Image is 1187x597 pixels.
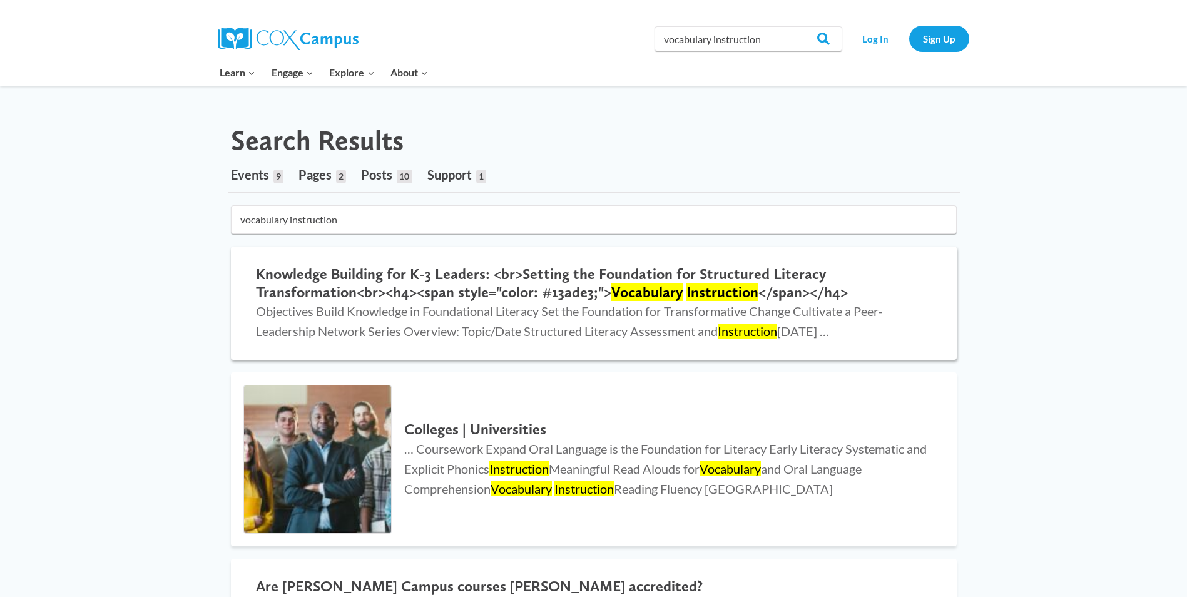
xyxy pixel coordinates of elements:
a: Events9 [231,157,283,192]
a: Sign Up [909,26,969,51]
span: … Coursework Expand Oral Language is the Foundation for Literacy Early Literacy Systematic and Ex... [404,441,927,496]
input: Search Cox Campus [655,26,842,51]
nav: Secondary Navigation [848,26,969,51]
a: Posts10 [361,157,412,192]
span: 2 [336,170,346,183]
mark: Instruction [686,283,758,301]
span: Posts [361,167,392,182]
span: Pages [298,167,332,182]
button: Child menu of Learn [212,59,264,86]
span: Events [231,167,269,182]
mark: Vocabulary [491,481,552,496]
a: Colleges | Universities Colleges | Universities … Coursework Expand Oral Language is the Foundati... [231,372,957,546]
mark: Vocabulary [700,461,761,476]
h2: Colleges | Universities [404,421,931,439]
mark: Vocabulary [611,283,683,301]
span: 10 [397,170,412,183]
button: Child menu of About [382,59,436,86]
nav: Primary Navigation [212,59,436,86]
mark: Instruction [489,461,549,476]
span: Support [427,167,472,182]
mark: Instruction [554,481,614,496]
span: Objectives Build Knowledge in Foundational Literacy Set the Foundation for Transformative Change ... [256,304,883,339]
span: 9 [273,170,283,183]
h2: Are [PERSON_NAME] Campus courses [PERSON_NAME] accredited? [256,578,932,596]
input: Search for... [231,205,957,234]
button: Child menu of Engage [263,59,322,86]
h2: Knowledge Building for K-3 Leaders: <br>Setting the Foundation for Structured Literacy Transforma... [256,265,932,302]
img: Colleges | Universities [244,385,392,533]
mark: Instruction [718,324,777,339]
button: Child menu of Explore [322,59,383,86]
h1: Search Results [231,124,404,157]
a: Knowledge Building for K-3 Leaders: <br>Setting the Foundation for Structured Literacy Transforma... [231,247,957,360]
img: Cox Campus [218,28,359,50]
a: Pages2 [298,157,346,192]
a: Log In [848,26,903,51]
span: 1 [476,170,486,183]
a: Support1 [427,157,486,192]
